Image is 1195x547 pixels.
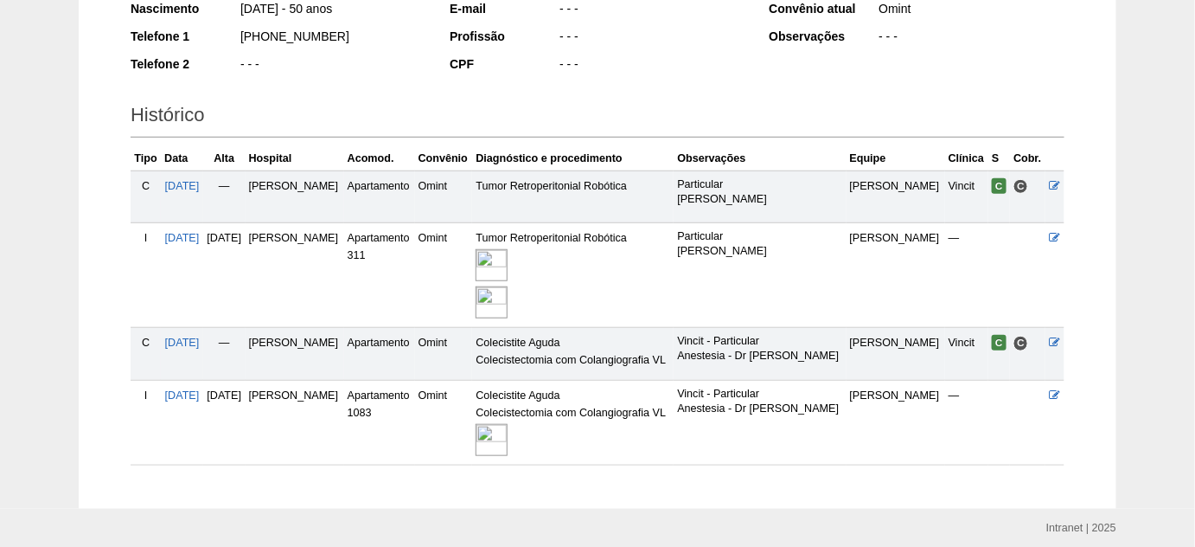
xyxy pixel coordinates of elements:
[207,232,241,244] span: [DATE]
[203,146,246,171] th: Alta
[415,380,473,465] td: Omint
[945,146,988,171] th: Clínica
[847,146,945,171] th: Equipe
[450,28,558,45] div: Profissão
[677,334,842,364] p: Vincit - Particular Anestesia - Dr [PERSON_NAME]
[344,171,415,222] td: Apartamento
[165,232,200,244] a: [DATE]
[246,328,344,380] td: [PERSON_NAME]
[131,98,1064,138] h2: Histórico
[203,171,246,222] td: —
[472,146,674,171] th: Diagnóstico e procedimento
[131,55,239,73] div: Telefone 2
[1010,146,1045,171] th: Cobr.
[472,171,674,222] td: Tumor Retroperitonial Robótica
[945,380,988,465] td: —
[1013,336,1028,351] span: Consultório
[558,28,745,49] div: - - -
[134,229,157,247] div: I
[344,328,415,380] td: Apartamento
[239,28,426,49] div: [PHONE_NUMBER]
[992,178,1006,194] span: Confirmada
[558,55,745,77] div: - - -
[769,28,877,45] div: Observações
[165,180,200,192] a: [DATE]
[1046,519,1116,537] div: Intranet | 2025
[415,146,473,171] th: Convênio
[246,223,344,328] td: [PERSON_NAME]
[1013,179,1028,194] span: Consultório
[344,223,415,328] td: Apartamento 311
[677,177,842,207] p: Particular [PERSON_NAME]
[945,171,988,222] td: Vincit
[134,177,157,195] div: C
[165,337,200,349] a: [DATE]
[674,146,846,171] th: Observações
[847,171,945,222] td: [PERSON_NAME]
[415,328,473,380] td: Omint
[344,146,415,171] th: Acomod.
[847,380,945,465] td: [PERSON_NAME]
[877,28,1064,49] div: - - -
[945,223,988,328] td: —
[246,380,344,465] td: [PERSON_NAME]
[847,328,945,380] td: [PERSON_NAME]
[207,389,241,402] span: [DATE]
[246,171,344,222] td: [PERSON_NAME]
[472,328,674,380] td: Colecistite Aguda Colecistectomia com Colangiografia VL
[472,223,674,328] td: Tumor Retroperitonial Robótica
[165,389,200,402] a: [DATE]
[239,55,426,77] div: - - -
[992,335,1006,351] span: Confirmada
[131,28,239,45] div: Telefone 1
[131,146,161,171] th: Tipo
[415,171,473,222] td: Omint
[246,146,344,171] th: Hospital
[450,55,558,73] div: CPF
[677,229,842,259] p: Particular [PERSON_NAME]
[203,328,246,380] td: —
[134,334,157,351] div: C
[161,146,203,171] th: Data
[677,387,842,416] p: Vincit - Particular Anestesia - Dr [PERSON_NAME]
[344,380,415,465] td: Apartamento 1083
[415,223,473,328] td: Omint
[847,223,945,328] td: [PERSON_NAME]
[472,380,674,465] td: Colecistite Aguda Colecistectomia com Colangiografia VL
[988,146,1010,171] th: S
[945,328,988,380] td: Vincit
[134,387,157,404] div: I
